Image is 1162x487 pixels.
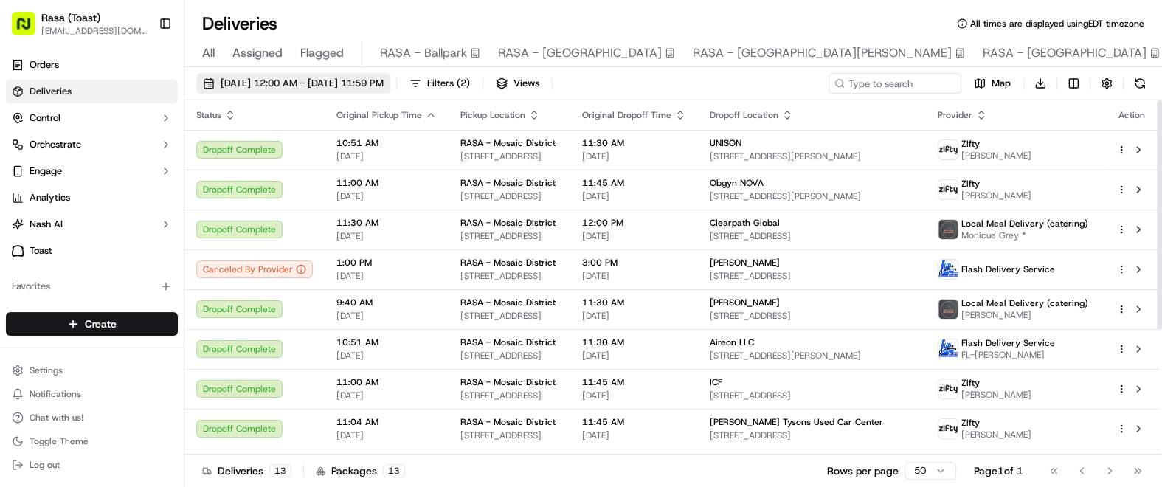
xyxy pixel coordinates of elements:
span: [DATE] [582,350,686,362]
span: [DATE] [207,228,237,240]
span: Provider [938,109,972,121]
input: Got a question? Start typing here... [38,94,266,110]
span: [DATE] [336,190,437,202]
span: RASA - Mosaic District [460,416,556,428]
a: 💻API Documentation [119,323,243,350]
span: [DATE] [336,310,437,322]
span: Flash Delivery Service [961,337,1055,349]
span: [DATE] [57,268,87,280]
span: Local Meal Delivery (catering) [961,218,1088,229]
img: zifty-logo-trans-sq.png [938,140,958,159]
span: [DATE] [582,190,686,202]
span: 11:45 AM [582,416,686,428]
span: [STREET_ADDRESS] [460,429,558,441]
span: RASA - Mosaic District [460,336,556,348]
span: RASA - Mosaic District [460,376,556,388]
span: 11:00 AM [336,376,437,388]
span: [STREET_ADDRESS] [710,429,914,441]
div: Favorites [6,274,178,298]
span: [DATE] [336,151,437,162]
span: Knowledge Base [30,329,113,344]
button: Filters(2) [403,73,477,94]
span: API Documentation [139,329,237,344]
span: 11:30 AM [582,137,686,149]
span: [DATE] [336,230,437,242]
div: Deliveries [202,463,291,478]
span: Views [513,77,539,90]
img: Nash [15,14,44,44]
span: [DATE] [582,270,686,282]
span: [DATE] [336,390,437,401]
a: 📗Knowledge Base [9,323,119,350]
span: ICF [710,376,722,388]
span: Map [992,77,1011,90]
img: 1736555255976-a54dd68f-1ca7-489b-9aae-adbdc363a1c4 [30,229,41,241]
button: Create [6,312,178,336]
span: Engage [30,165,62,178]
span: FL-[PERSON_NAME] [961,349,1055,361]
span: [STREET_ADDRESS] [460,310,558,322]
img: zifty-logo-trans-sq.png [938,180,958,199]
span: [STREET_ADDRESS] [710,230,914,242]
div: Action [1116,109,1147,121]
span: [STREET_ADDRESS] [460,151,558,162]
a: Analytics [6,186,178,210]
span: UNISON [710,137,741,149]
button: Nash AI [6,213,178,236]
span: [PERSON_NAME] Tysons Used Car Center [710,416,883,428]
span: [DATE] [582,310,686,322]
span: Toast [30,244,52,258]
img: Dianne Alexi Soriano [15,214,38,238]
span: Settings [30,365,63,376]
span: 3:00 PM [582,257,686,269]
button: Settings [6,360,178,381]
span: Deliveries [30,85,72,98]
div: Past conversations [15,191,99,203]
span: [DATE] [582,230,686,242]
a: Orders [6,53,178,77]
img: main-logo.png [938,339,958,359]
span: All times are displayed using EDT timezone [970,18,1144,30]
button: Chat with us! [6,407,178,428]
span: [PERSON_NAME] [961,150,1031,162]
span: [DATE] 12:00 AM - [DATE] 11:59 PM [221,77,384,90]
span: 11:45 AM [582,376,686,388]
img: Toast logo [12,245,24,256]
span: Control [30,111,60,125]
span: Flash Delivery Service [961,263,1055,275]
span: 11:00 AM [336,177,437,189]
span: Original Pickup Time [336,109,422,121]
img: lmd_logo.png [938,300,958,319]
span: [PERSON_NAME] [961,190,1031,201]
span: RASA - Mosaic District [460,177,556,189]
div: Page 1 of 1 [974,463,1023,478]
span: [PERSON_NAME] [PERSON_NAME] [46,228,196,240]
div: 📗 [15,331,27,342]
span: Analytics [30,191,70,204]
span: Orders [30,58,59,72]
div: 13 [383,464,405,477]
span: Chat with us! [30,412,83,424]
button: Start new chat [251,145,269,162]
p: Welcome 👋 [15,58,269,82]
h1: Deliveries [202,12,277,35]
span: Filters [427,77,470,90]
span: Clearpath Global [710,217,780,229]
span: [PERSON_NAME] [961,309,1088,321]
span: Status [196,109,221,121]
span: [STREET_ADDRESS] [710,390,914,401]
span: Aireon LLC [710,336,754,348]
div: We're available if you need us! [66,155,203,167]
span: [PERSON_NAME] [710,297,780,308]
span: [PERSON_NAME] [710,257,780,269]
span: [EMAIL_ADDRESS][DOMAIN_NAME] [41,25,147,37]
div: Packages [316,463,405,478]
div: Canceled By Provider [196,260,313,278]
span: Notifications [30,388,81,400]
button: Control [6,106,178,130]
span: [DATE] [336,270,437,282]
span: RASA - [GEOGRAPHIC_DATA][PERSON_NAME] [693,44,952,62]
span: 10:51 AM [336,336,437,348]
span: [STREET_ADDRESS] [460,190,558,202]
button: Notifications [6,384,178,404]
